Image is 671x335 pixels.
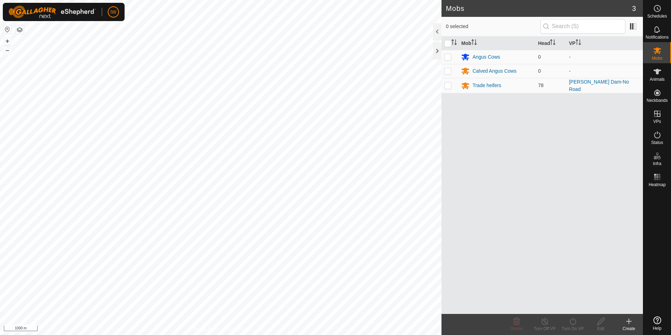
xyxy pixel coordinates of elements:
span: Notifications [646,35,669,39]
div: Calved Angus Cows [472,67,516,75]
span: Neckbands [646,98,667,103]
span: Delete [511,326,523,331]
img: Gallagher Logo [8,6,96,18]
button: + [3,37,12,45]
span: Animals [650,77,665,81]
span: VPs [653,119,661,124]
td: - [566,64,643,78]
span: Infra [653,162,661,166]
a: [PERSON_NAME] Dam-No Road [569,79,629,92]
span: Help [653,326,662,330]
button: Reset Map [3,25,12,34]
span: IW [110,8,116,16]
span: 0 [538,68,541,74]
a: Contact Us [228,326,248,332]
td: - [566,50,643,64]
input: Search (S) [540,19,625,34]
span: Heatmap [649,183,666,187]
th: VP [566,37,643,50]
div: Trade heifers [472,82,501,89]
span: 0 [538,54,541,60]
span: Status [651,140,663,145]
p-sorticon: Activate to sort [471,40,477,46]
button: – [3,46,12,54]
span: Schedules [647,14,667,18]
p-sorticon: Activate to sort [451,40,457,46]
th: Head [535,37,566,50]
span: Mobs [652,56,662,60]
div: Edit [587,326,615,332]
div: Create [615,326,643,332]
div: Turn Off VP [531,326,559,332]
p-sorticon: Activate to sort [550,40,556,46]
a: Help [643,314,671,333]
span: 3 [632,3,636,14]
span: 78 [538,83,544,88]
div: Angus Cows [472,53,500,61]
button: Map Layers [15,26,24,34]
th: Mob [458,37,535,50]
a: Privacy Policy [193,326,219,332]
span: 0 selected [446,23,540,30]
div: Turn On VP [559,326,587,332]
h2: Mobs [446,4,632,13]
p-sorticon: Activate to sort [576,40,581,46]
